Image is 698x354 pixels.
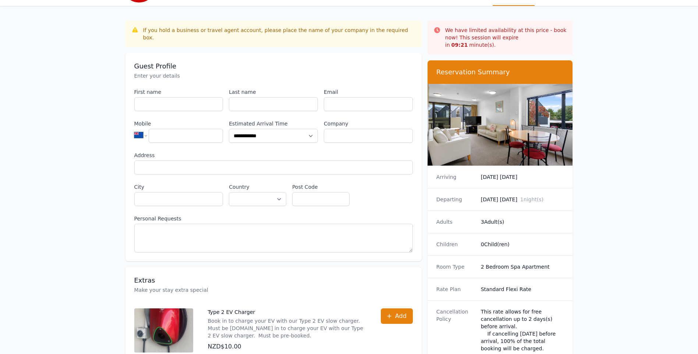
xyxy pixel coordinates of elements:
label: Mobile [134,120,223,127]
label: Address [134,152,413,159]
label: Personal Requests [134,215,413,222]
dt: Departing [436,196,475,203]
dd: 3 Adult(s) [481,218,564,226]
p: NZD$10.00 [208,342,366,351]
dd: 0 Child(ren) [481,241,564,248]
img: Type 2 EV Charger [134,308,193,353]
label: Country [229,183,286,191]
p: Enter your details [134,72,413,79]
label: Company [324,120,413,127]
dd: Standard Flexi Rate [481,286,564,293]
h3: Reservation Summary [436,68,564,77]
label: First name [134,88,223,96]
button: Add [381,308,413,324]
p: Book in to charge your EV with our Type 2 EV slow charger. Must be [DOMAIN_NAME] in to charge you... [208,317,366,339]
img: 2 Bedroom Spa Apartment [428,84,573,166]
label: Post Code [292,183,350,191]
dt: Room Type [436,263,475,270]
dd: [DATE] [DATE] [481,196,564,203]
strong: 09 : 21 [451,42,468,48]
span: Add [395,312,407,321]
span: 1 night(s) [520,197,543,202]
dt: Children [436,241,475,248]
p: Make your stay extra special [134,286,413,294]
label: City [134,183,223,191]
dt: Arriving [436,173,475,181]
h3: Extras [134,276,413,285]
dt: Cancellation Policy [436,308,475,352]
dd: 2 Bedroom Spa Apartment [481,263,564,270]
label: Email [324,88,413,96]
dd: [DATE] [DATE] [481,173,564,181]
p: We have limited availability at this price - book now! This session will expire in minute(s). [445,26,567,49]
div: This rate allows for free cancellation up to 2 days(s) before arrival. If cancelling [DATE] befor... [481,308,564,352]
h3: Guest Profile [134,62,413,71]
dt: Rate Plan [436,286,475,293]
dt: Adults [436,218,475,226]
label: Last name [229,88,318,96]
div: If you hold a business or travel agent account, please place the name of your company in the requ... [143,26,416,41]
p: Type 2 EV Charger [208,308,366,316]
label: Estimated Arrival Time [229,120,318,127]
